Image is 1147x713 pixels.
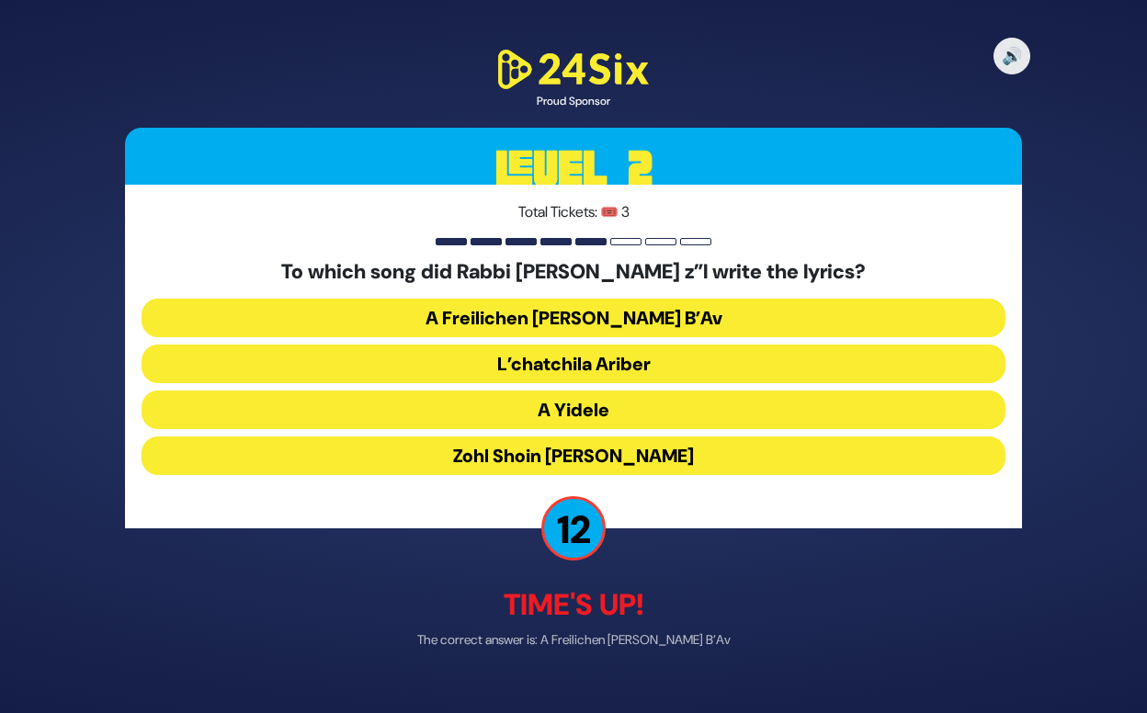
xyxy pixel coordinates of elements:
button: A Yidele [142,390,1005,428]
p: Total Tickets: 🎟️ 3 [142,200,1005,222]
div: Proud Sponsor [491,92,656,108]
p: The correct answer is: A Freilichen [PERSON_NAME] B’Av [125,629,1022,649]
button: A Freilichen [PERSON_NAME] B’Av [142,298,1005,336]
button: 🔊 [994,38,1030,74]
h5: To which song did Rabbi [PERSON_NAME] z”l write the lyrics? [142,259,1005,283]
h3: Level 2 [125,127,1022,209]
p: Time's up! [125,582,1022,626]
img: 24Six [491,46,656,93]
button: L’chatchila Ariber [142,344,1005,382]
p: 12 [541,495,606,560]
button: Zohl Shoin [PERSON_NAME] [142,436,1005,474]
